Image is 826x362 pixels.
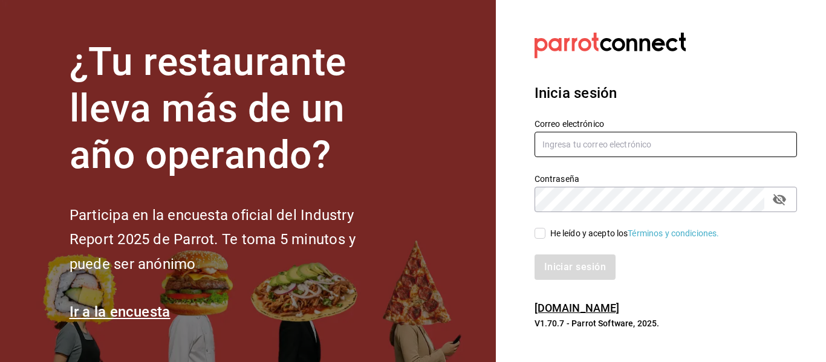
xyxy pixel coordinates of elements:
label: Correo electrónico [535,120,797,128]
p: V1.70.7 - Parrot Software, 2025. [535,317,797,329]
input: Ingresa tu correo electrónico [535,132,797,157]
div: He leído y acepto los [550,227,720,240]
h1: ¿Tu restaurante lleva más de un año operando? [70,39,396,178]
h3: Inicia sesión [535,82,797,104]
label: Contraseña [535,175,797,183]
a: [DOMAIN_NAME] [535,302,620,314]
h2: Participa en la encuesta oficial del Industry Report 2025 de Parrot. Te toma 5 minutos y puede se... [70,203,396,277]
a: Ir a la encuesta [70,303,171,320]
button: passwordField [769,189,790,210]
a: Términos y condiciones. [628,228,719,238]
